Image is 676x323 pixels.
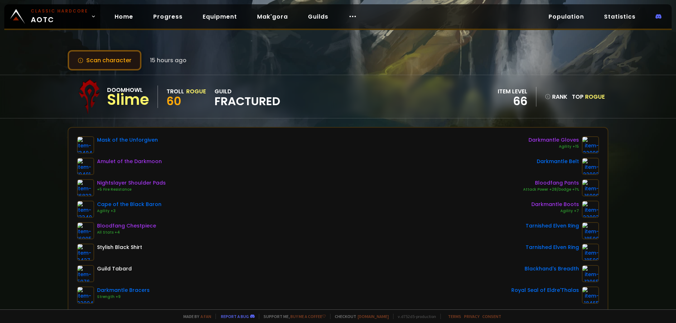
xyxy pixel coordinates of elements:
[97,244,142,251] div: Stylish Black Shirt
[543,9,590,24] a: Population
[582,222,599,239] img: item-18500
[68,50,141,70] button: Scan character
[523,179,579,187] div: Bloodfang Pants
[77,158,94,175] img: item-19491
[511,287,579,294] div: Royal Seal of Eldre'Thalas
[77,265,94,282] img: item-5976
[97,179,166,187] div: Nightslayer Shoulder Pads
[107,85,149,94] div: Doomhowl
[221,314,249,319] a: Report a bug
[214,96,280,107] span: Fractured
[598,9,641,24] a: Statistics
[97,187,166,192] div: +5 Fire Resistance
[531,201,579,208] div: Darkmantle Boots
[77,201,94,218] img: item-13340
[582,265,599,282] img: item-13965
[528,136,579,144] div: Darkmantle Gloves
[393,314,436,319] span: v. d752d5 - production
[526,244,579,251] div: Tarnished Elven Ring
[31,8,88,25] span: AOTC
[150,56,187,65] span: 15 hours ago
[537,158,579,165] div: Darkmantle Belt
[77,287,94,304] img: item-22004
[4,4,100,29] a: Classic HardcoreAOTC
[498,87,527,96] div: item level
[109,9,139,24] a: Home
[531,208,579,214] div: Agility +7
[97,265,132,273] div: Guild Tabard
[214,87,280,107] div: guild
[582,179,599,196] img: item-16909
[77,222,94,239] img: item-16905
[148,9,188,24] a: Progress
[528,144,579,150] div: Agility +15
[77,179,94,196] img: item-16823
[97,136,158,144] div: Mask of the Unforgiven
[97,287,150,294] div: Darkmantle Bracers
[259,314,326,319] span: Support me,
[582,158,599,175] img: item-22002
[498,96,527,107] div: 66
[523,187,579,192] div: Attack Power +28/Dodge +1%
[585,93,605,101] span: Rogue
[186,87,206,96] div: Rogue
[358,314,389,319] a: [DOMAIN_NAME]
[166,87,184,96] div: Troll
[482,314,501,319] a: Consent
[97,294,150,300] div: Strength +9
[290,314,326,319] a: Buy me a coffee
[545,92,568,101] div: rank
[582,287,599,304] img: item-18465
[77,136,94,153] img: item-13404
[97,222,156,230] div: Bloodfang Chestpiece
[582,244,599,261] img: item-18500
[251,9,294,24] a: Mak'gora
[97,230,156,235] div: All Stats +4
[97,158,162,165] div: Amulet of the Darkmoon
[330,314,389,319] span: Checkout
[197,9,243,24] a: Equipment
[582,201,599,218] img: item-22003
[302,9,334,24] a: Guilds
[201,314,211,319] a: a fan
[448,314,461,319] a: Terms
[572,92,605,101] div: Top
[582,136,599,153] img: item-22006
[97,208,161,214] div: Agility +3
[179,314,211,319] span: Made by
[526,222,579,230] div: Tarnished Elven Ring
[77,244,94,261] img: item-3427
[31,8,88,14] small: Classic Hardcore
[166,93,181,109] span: 60
[525,265,579,273] div: Blackhand's Breadth
[97,201,161,208] div: Cape of the Black Baron
[464,314,479,319] a: Privacy
[107,94,149,105] div: Slime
